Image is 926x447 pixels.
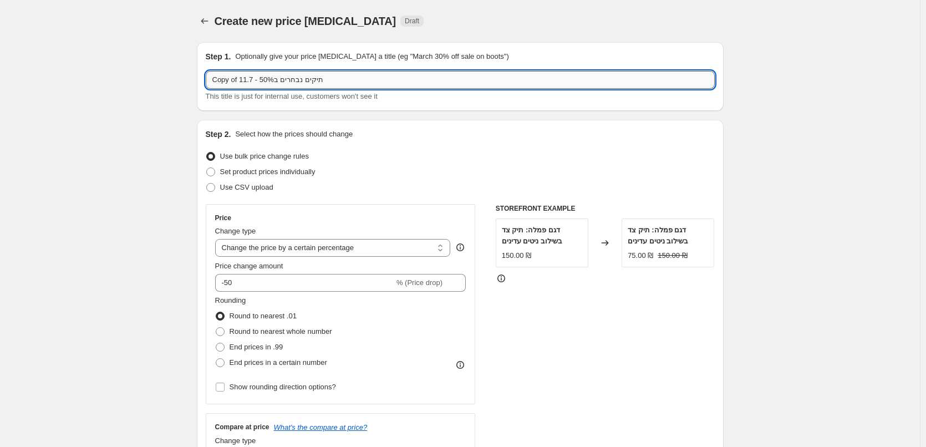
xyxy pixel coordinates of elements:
[220,152,309,160] span: Use bulk price change rules
[220,183,273,191] span: Use CSV upload
[215,274,394,292] input: -15
[215,214,231,222] h3: Price
[405,17,419,26] span: Draft
[220,167,316,176] span: Set product prices individually
[628,226,688,245] span: דגם פמלה: תיק צד בשילוב ניטים עדינים
[215,227,256,235] span: Change type
[502,250,531,261] div: 150.00 ₪
[230,312,297,320] span: Round to nearest .01
[455,242,466,253] div: help
[230,343,283,351] span: End prices in .99
[215,296,246,304] span: Rounding
[206,129,231,140] h2: Step 2.
[215,262,283,270] span: Price change amount
[215,423,269,431] h3: Compare at price
[230,383,336,391] span: Show rounding direction options?
[215,436,256,445] span: Change type
[274,423,368,431] button: What's the compare at price?
[215,15,396,27] span: Create new price [MEDICAL_DATA]
[235,51,508,62] p: Optionally give your price [MEDICAL_DATA] a title (eg "March 30% off sale on boots")
[230,327,332,336] span: Round to nearest whole number
[206,71,715,89] input: 30% off holiday sale
[206,92,378,100] span: This title is just for internal use, customers won't see it
[502,226,562,245] span: דגם פמלה: תיק צד בשילוב ניטים עדינים
[235,129,353,140] p: Select how the prices should change
[628,250,653,261] div: 75.00 ₪
[206,51,231,62] h2: Step 1.
[496,204,715,213] h6: STOREFRONT EXAMPLE
[230,358,327,367] span: End prices in a certain number
[197,13,212,29] button: Price change jobs
[658,250,687,261] strike: 150.00 ₪
[396,278,442,287] span: % (Price drop)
